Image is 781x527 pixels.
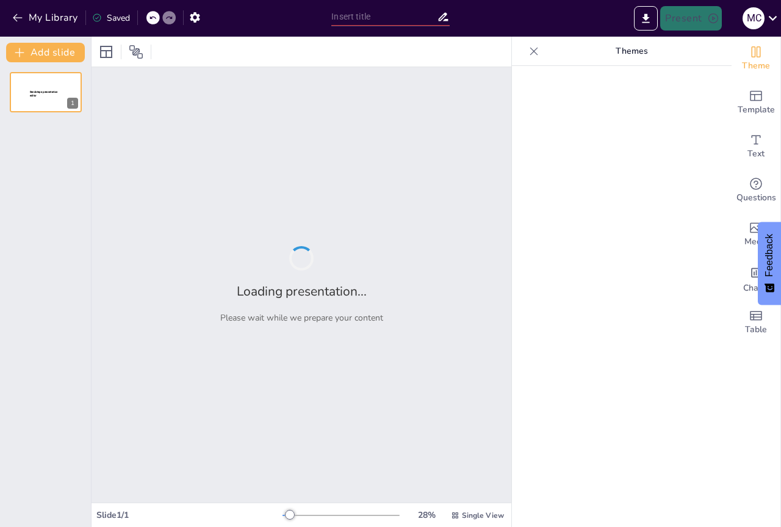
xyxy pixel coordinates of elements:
[732,256,780,300] div: Add charts and graphs
[634,6,658,31] button: Export to PowerPoint
[742,59,770,73] span: Theme
[544,37,719,66] p: Themes
[743,282,769,295] span: Charts
[96,42,116,62] div: Layout
[412,509,441,521] div: 28 %
[743,7,765,29] div: M C
[745,323,767,336] span: Table
[63,76,78,90] button: Cannot delete last slide
[732,300,780,344] div: Add a table
[30,90,58,97] span: Sendsteps presentation editor
[732,213,780,256] div: Add images, graphics, shapes or video
[743,6,765,31] button: M C
[732,169,780,213] div: Get real-time input from your audience
[9,8,83,27] button: My Library
[736,191,776,205] span: Questions
[10,72,82,112] div: 1
[732,125,780,169] div: Add text boxes
[744,235,768,249] span: Media
[764,234,775,277] span: Feedback
[46,76,61,90] button: Duplicate Slide
[6,43,85,62] button: Add slide
[331,8,436,26] input: Insert title
[129,45,143,59] span: Position
[92,12,130,24] div: Saved
[220,312,383,324] p: Please wait while we prepare your content
[96,509,283,521] div: Slide 1 / 1
[660,6,721,31] button: Present
[237,283,367,300] h2: Loading presentation...
[747,147,765,161] span: Text
[732,37,780,81] div: Change the overall theme
[67,98,78,109] div: 1
[732,81,780,125] div: Add ready made slides
[758,222,781,305] button: Feedback - Show survey
[462,511,504,520] span: Single View
[738,103,775,117] span: Template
